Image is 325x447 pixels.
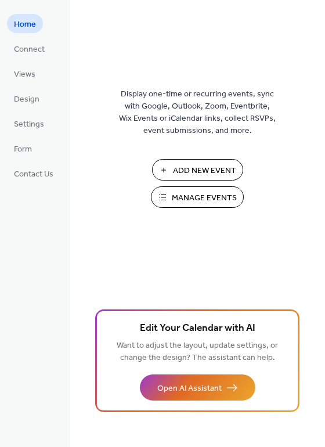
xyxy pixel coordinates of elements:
span: Add New Event [173,165,236,177]
span: Open AI Assistant [157,383,222,395]
span: Contact Us [14,168,53,181]
a: Settings [7,114,51,133]
a: Home [7,14,43,33]
span: Edit Your Calendar with AI [140,320,255,337]
a: Contact Us [7,164,60,183]
button: Manage Events [151,186,244,208]
span: Display one-time or recurring events, sync with Google, Outlook, Zoom, Eventbrite, Wix Events or ... [119,88,276,137]
span: Want to adjust the layout, update settings, or change the design? The assistant can help. [117,338,278,366]
span: Design [14,93,39,106]
a: Form [7,139,39,158]
a: Connect [7,39,52,58]
a: Design [7,89,46,108]
span: Form [14,143,32,156]
span: Views [14,69,35,81]
a: Views [7,64,42,83]
span: Settings [14,118,44,131]
span: Connect [14,44,45,56]
span: Home [14,19,36,31]
button: Open AI Assistant [140,374,255,401]
span: Manage Events [172,192,237,204]
button: Add New Event [152,159,243,181]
